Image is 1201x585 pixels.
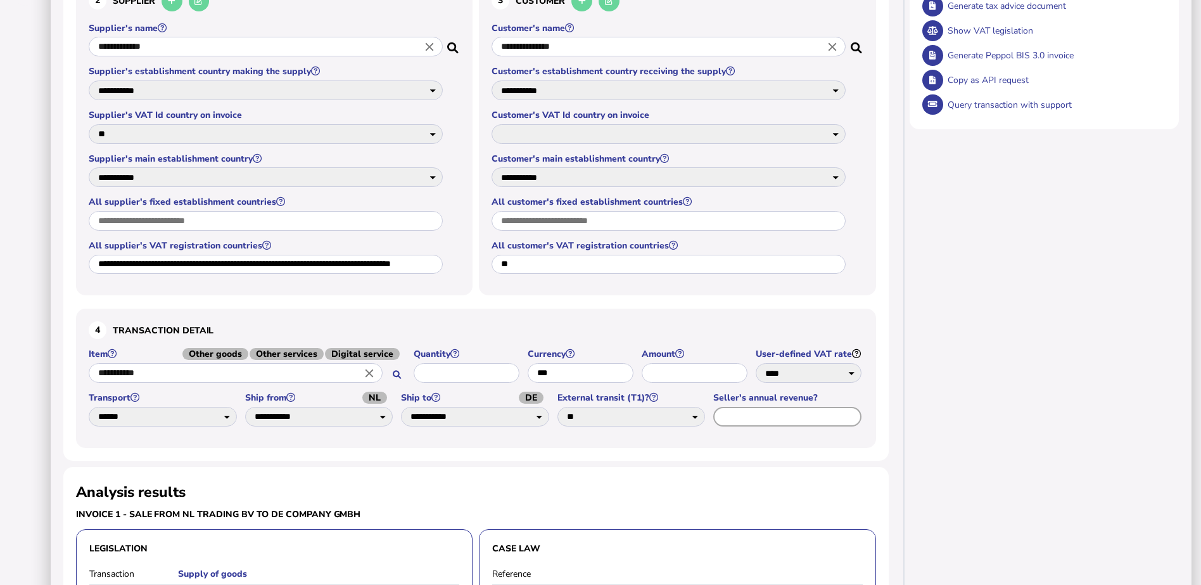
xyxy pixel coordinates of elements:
[825,40,839,54] i: Close
[922,20,943,41] button: Show VAT legislation
[89,392,239,404] label: Transport
[89,321,106,339] div: 4
[362,366,376,380] i: Close
[89,568,178,580] label: Transaction
[519,392,543,404] span: DE
[76,309,876,447] section: Define the item, and answer additional questions
[528,348,635,360] label: Currency
[89,196,444,208] label: All supplier's fixed establishment countries
[492,196,847,208] label: All customer's fixed establishment countries
[944,93,1166,117] div: Query transaction with support
[713,392,863,404] label: Seller's annual revenue?
[89,109,444,121] label: Supplier's VAT Id country on invoice
[182,348,248,360] span: Other goods
[414,348,521,360] label: Quantity
[89,65,444,77] label: Supplier's establishment country making the supply
[401,392,551,404] label: Ship to
[362,392,387,404] span: NL
[76,508,473,520] h3: Invoice 1 - sale from NL Trading bv to DE Company GmbH
[492,153,847,165] label: Customer's main establishment country
[642,348,749,360] label: Amount
[492,109,847,121] label: Customer's VAT Id country on invoice
[89,22,444,34] label: Supplier's name
[245,392,395,404] label: Ship from
[944,43,1166,68] div: Generate Peppol BIS 3.0 invoice
[89,321,863,339] h3: Transaction detail
[325,348,400,360] span: Digital service
[76,482,186,502] h2: Analysis results
[89,240,444,252] label: All supplier's VAT registration countries
[944,18,1166,43] div: Show VAT legislation
[89,543,459,555] h3: Legislation
[492,568,581,580] label: Reference
[447,39,460,49] i: Search for a dummy seller
[922,70,943,91] button: Copy data as API request body to clipboard
[851,39,863,49] i: Search for a dummy customer
[492,65,847,77] label: Customer's establishment country receiving the supply
[944,68,1166,93] div: Copy as API request
[89,153,444,165] label: Supplier's main establishment country
[492,240,847,252] label: All customer's VAT registration countries
[423,40,436,54] i: Close
[492,22,847,34] label: Customer's name
[386,364,407,385] button: Search for an item by HS code or use natural language description
[89,348,407,360] label: Item
[492,543,862,555] h3: Case law
[557,392,708,404] label: External transit (T1)?
[178,568,459,580] h5: Supply of goods
[922,94,943,115] button: Query transaction with support
[250,348,324,360] span: Other services
[756,348,863,360] label: User-defined VAT rate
